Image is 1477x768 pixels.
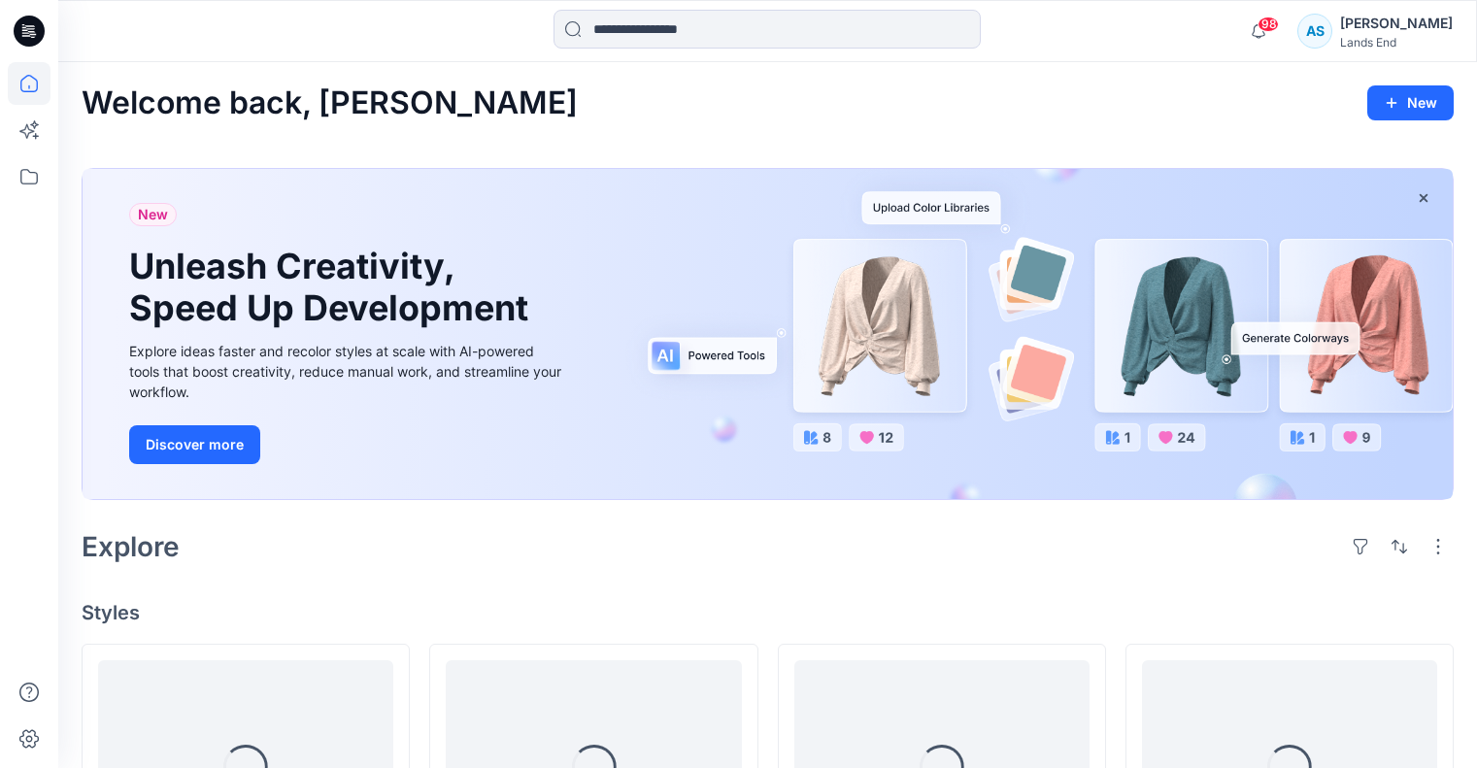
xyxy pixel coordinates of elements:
[129,425,566,464] a: Discover more
[1258,17,1279,32] span: 98
[1340,35,1453,50] div: Lands End
[82,85,578,121] h2: Welcome back, [PERSON_NAME]
[82,601,1454,624] h4: Styles
[138,203,168,226] span: New
[129,246,537,329] h1: Unleash Creativity, Speed Up Development
[82,531,180,562] h2: Explore
[129,425,260,464] button: Discover more
[1340,12,1453,35] div: [PERSON_NAME]
[1367,85,1454,120] button: New
[129,341,566,402] div: Explore ideas faster and recolor styles at scale with AI-powered tools that boost creativity, red...
[1297,14,1332,49] div: AS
